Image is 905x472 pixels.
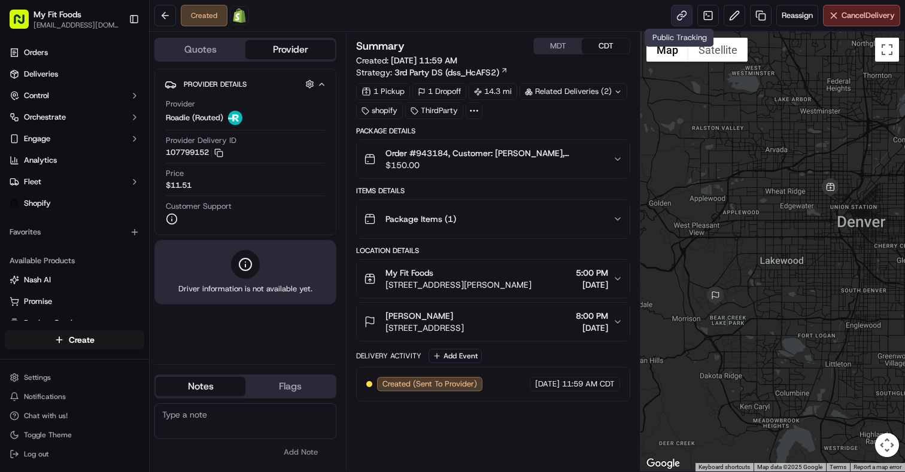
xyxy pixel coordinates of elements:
[12,48,218,67] p: Welcome 👋
[412,83,466,100] div: 1 Dropoff
[576,322,608,334] span: [DATE]
[166,147,223,158] button: 107799152
[136,185,161,195] span: [DATE]
[385,310,453,322] span: [PERSON_NAME]
[643,456,683,471] img: Google
[166,201,232,212] span: Customer Support
[356,102,403,119] div: shopify
[24,449,48,459] span: Log out
[582,38,630,54] button: CDT
[156,40,245,59] button: Quotes
[357,140,630,178] button: Order #943184, Customer: [PERSON_NAME], Customer's 40 Order, [US_STATE], Same Day: [DATE] | Time:...
[5,270,144,290] button: Nash AI
[5,108,144,127] button: Orchestrate
[645,29,714,47] div: Public Tracking
[10,275,139,285] a: Nash AI
[643,456,683,471] a: Open this area in Google Maps (opens a new window)
[24,47,48,58] span: Orders
[782,10,813,21] span: Reassign
[385,213,456,225] span: Package Items ( 1 )
[5,86,144,105] button: Control
[24,133,50,144] span: Engage
[245,40,335,59] button: Provider
[776,5,818,26] button: Reassign
[5,5,124,34] button: My Fit Foods[EMAIL_ADDRESS][DOMAIN_NAME]
[385,322,464,334] span: [STREET_ADDRESS]
[830,464,846,470] a: Terms (opens in new tab)
[356,54,457,66] span: Created:
[10,199,19,208] img: Shopify logo
[394,66,499,78] span: 3rd Party DS (dss_HcAFS2)
[24,198,51,209] span: Shopify
[356,41,405,51] h3: Summary
[24,392,66,401] span: Notifications
[5,330,144,349] button: Create
[37,185,127,195] span: Wisdom [PERSON_NAME]
[24,69,58,80] span: Deliveries
[5,43,144,62] a: Orders
[357,303,630,341] button: [PERSON_NAME][STREET_ADDRESS]8:00 PM[DATE]
[24,186,34,196] img: 1736555255976-a54dd68f-1ca7-489b-9aae-adbdc363a1c4
[5,65,144,84] a: Deliveries
[166,180,192,191] span: $11.51
[699,463,750,471] button: Keyboard shortcuts
[5,446,144,462] button: Log out
[5,369,144,386] button: Settings
[232,8,247,23] img: Shopify
[757,464,822,470] span: Map data ©2025 Google
[24,112,66,123] span: Orchestrate
[24,275,51,285] span: Nash AI
[166,168,184,179] span: Price
[394,66,508,78] a: 3rd Party DS (dss_HcAFS2)
[84,296,145,306] a: Powered byPylon
[101,269,111,278] div: 💻
[842,10,895,21] span: Cancel Delivery
[5,407,144,424] button: Chat with us!
[5,223,144,242] div: Favorites
[34,20,119,30] button: [EMAIL_ADDRESS][DOMAIN_NAME]
[356,126,630,136] div: Package Details
[688,38,748,62] button: Show satellite imagery
[5,388,144,405] button: Notifications
[186,153,218,168] button: See all
[576,279,608,291] span: [DATE]
[25,114,47,136] img: 8571987876998_91fb9ceb93ad5c398215_72.jpg
[178,284,312,294] span: Driver information is not available yet.
[5,194,144,213] a: Shopify
[534,38,582,54] button: MDT
[382,379,477,389] span: Created (Sent To Provider)
[96,263,197,284] a: 💻API Documentation
[228,111,242,125] img: roadie-logo-v2.jpg
[356,66,508,78] div: Strategy:
[385,147,603,159] span: Order #943184, Customer: [PERSON_NAME], Customer's 40 Order, [US_STATE], Same Day: [DATE] | Time:...
[10,296,139,307] a: Promise
[646,38,688,62] button: Show street map
[385,279,532,291] span: [STREET_ADDRESS][PERSON_NAME]
[245,377,335,396] button: Flags
[357,260,630,298] button: My Fit Foods[STREET_ADDRESS][PERSON_NAME]5:00 PM[DATE]
[5,172,144,191] button: Fleet
[5,251,144,270] div: Available Products
[24,218,34,228] img: 1736555255976-a54dd68f-1ca7-489b-9aae-adbdc363a1c4
[12,114,34,136] img: 1736555255976-a54dd68f-1ca7-489b-9aae-adbdc363a1c4
[24,318,81,328] span: Product Catalog
[12,206,31,230] img: Wisdom Oko
[576,310,608,322] span: 8:00 PM
[875,38,899,62] button: Toggle fullscreen view
[5,129,144,148] button: Engage
[356,83,410,100] div: 1 Pickup
[130,185,134,195] span: •
[130,218,134,227] span: •
[166,112,223,123] span: Roadie (Routed)
[823,5,900,26] button: CancelDelivery
[5,151,144,170] a: Analytics
[12,174,31,197] img: Wisdom Oko
[165,74,326,94] button: Provider Details
[7,263,96,284] a: 📗Knowledge Base
[562,379,615,389] span: 11:59 AM CDT
[31,77,215,90] input: Got a question? Start typing here...
[469,83,517,100] div: 14.3 mi
[166,99,195,109] span: Provider
[5,292,144,311] button: Promise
